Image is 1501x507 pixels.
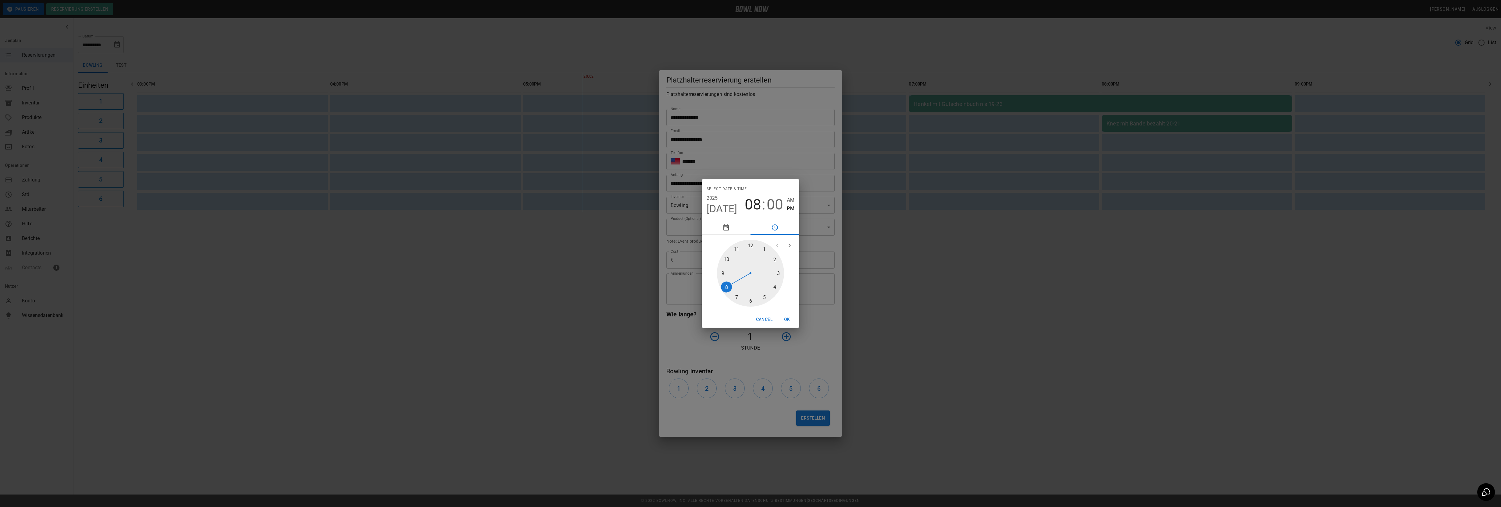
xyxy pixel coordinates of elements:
[777,314,797,325] button: OK
[707,184,747,194] span: Select date & time
[750,220,799,235] button: pick time
[783,239,796,252] button: open next view
[745,196,761,213] button: 08
[707,194,718,202] button: 2025
[767,196,783,213] button: 00
[762,196,765,213] span: :
[754,314,775,325] button: Cancel
[787,204,794,213] button: PM
[702,220,750,235] button: pick date
[707,202,737,215] button: [DATE]
[787,196,794,204] button: AM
